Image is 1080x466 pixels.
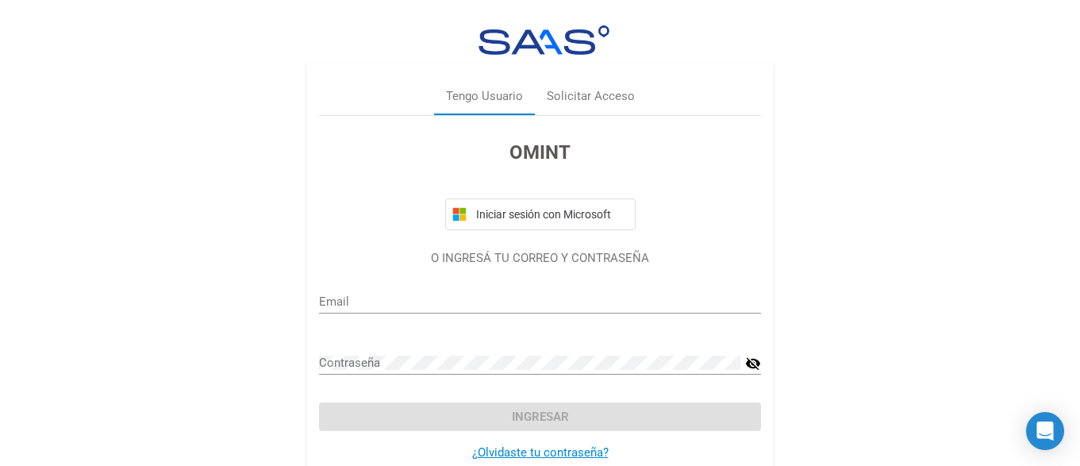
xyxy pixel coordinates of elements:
[745,354,761,373] mat-icon: visibility_off
[1026,412,1064,450] div: Open Intercom Messenger
[319,402,761,431] button: Ingresar
[319,249,761,268] p: O INGRESÁ TU CORREO Y CONTRASEÑA
[473,208,628,221] span: Iniciar sesión con Microsoft
[512,410,569,424] span: Ingresar
[445,198,636,230] button: Iniciar sesión con Microsoft
[446,87,523,106] div: Tengo Usuario
[547,87,635,106] div: Solicitar Acceso
[472,445,609,460] a: ¿Olvidaste tu contraseña?
[319,138,761,167] h3: OMINT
